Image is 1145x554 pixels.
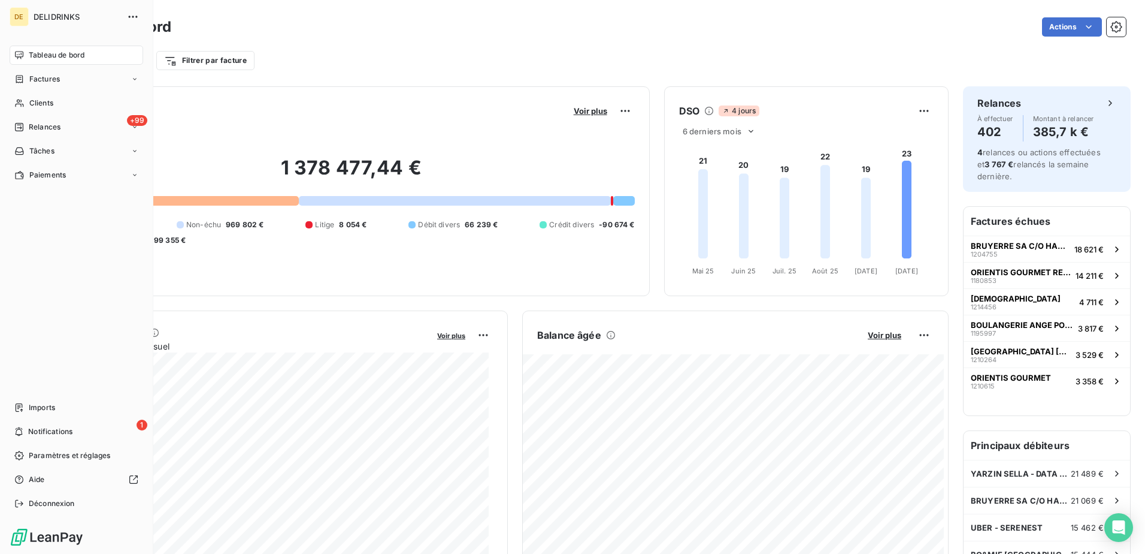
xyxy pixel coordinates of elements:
span: [GEOGRAPHIC_DATA] [GEOGRAPHIC_DATA][PERSON_NAME] N [971,347,1071,356]
a: Aide [10,470,143,489]
span: 21 069 € [1071,496,1104,505]
button: Voir plus [434,330,469,341]
span: 1195997 [971,330,996,337]
span: Crédit divers [549,219,594,230]
span: 14 211 € [1076,271,1104,281]
h6: Factures échues [964,207,1130,236]
span: 1210615 [971,383,995,390]
button: [DEMOGRAPHIC_DATA]12144564 711 € [964,288,1130,315]
span: À effectuer [977,115,1013,122]
span: Voir plus [574,106,607,116]
span: 1 [137,420,147,430]
tspan: Mai 25 [692,267,714,275]
span: [DEMOGRAPHIC_DATA] [971,294,1061,303]
button: ORIENTIS GOURMET REFACTURATION118085314 211 € [964,262,1130,288]
span: 1204755 [971,251,998,258]
span: 3 767 € [985,159,1013,169]
button: Voir plus [570,106,611,116]
tspan: [DATE] [855,267,877,275]
button: [GEOGRAPHIC_DATA] [GEOGRAPHIC_DATA][PERSON_NAME] N12102643 529 € [964,341,1130,368]
h4: 402 [977,122,1013,141]
span: Montant à relancer [1033,115,1094,122]
span: 6 derniers mois [683,127,741,136]
tspan: Août 25 [812,267,838,275]
span: BOULANGERIE ANGE PORTEO - LA REUNION- SA [971,320,1073,330]
span: Paramètres et réglages [29,450,110,461]
button: BOULANGERIE ANGE PORTEO - LA REUNION- SA11959973 817 € [964,315,1130,341]
span: Imports [29,402,55,413]
span: Litige [315,219,334,230]
span: 1210264 [971,356,996,363]
span: 3 817 € [1078,324,1104,333]
span: Tableau de bord [29,50,84,61]
button: Actions [1042,17,1102,37]
span: YARZIN SELLA - DATA DOG 21 - [GEOGRAPHIC_DATA] 9EME [971,469,1071,478]
span: -99 355 € [150,235,186,246]
h6: Relances [977,96,1021,110]
h2: 1 378 477,44 € [68,156,635,192]
span: Tâches [29,146,54,156]
span: Relances [29,122,60,133]
img: Logo LeanPay [10,528,84,547]
button: Voir plus [864,330,905,341]
h6: Principaux débiteurs [964,431,1130,460]
span: 3 529 € [1076,350,1104,360]
span: +99 [127,115,147,126]
span: 4 jours [719,106,759,116]
span: 4 711 € [1079,297,1104,307]
span: 1214456 [971,303,996,311]
span: Factures [29,74,60,85]
span: BRUYERRE SA C/O HANAGROUP [971,496,1071,505]
span: 21 489 € [1071,469,1104,478]
span: Voir plus [437,332,465,340]
span: BRUYERRE SA C/O HANAGROUP [971,241,1070,251]
span: -90 674 € [599,219,634,230]
span: Aide [29,474,45,485]
span: 3 358 € [1076,377,1104,386]
tspan: Juin 25 [731,267,756,275]
span: ORIENTIS GOURMET [971,373,1051,383]
span: UBER - SERENEST [971,523,1043,532]
span: 1180853 [971,277,996,284]
tspan: Juil. 25 [773,267,796,275]
span: Débit divers [418,219,460,230]
span: ORIENTIS GOURMET REFACTURATION [971,267,1071,277]
span: Clients [29,98,53,109]
div: Open Intercom Messenger [1104,513,1133,542]
h6: Balance âgée [537,328,601,342]
tspan: [DATE] [895,267,918,275]
span: Voir plus [868,330,901,340]
h6: DSO [679,104,699,118]
span: Paiements [29,170,66,180]
button: ORIENTIS GOURMET12106153 358 € [964,368,1130,394]
span: 8 054 € [339,219,366,230]
span: Déconnexion [29,498,75,509]
button: Filtrer par facture [156,51,255,70]
span: Notifications [28,426,72,437]
span: relances ou actions effectuées et relancés la semaine dernière. [977,147,1101,181]
div: DE [10,7,29,26]
span: 4 [977,147,983,157]
span: DELIDRINKS [34,12,120,22]
button: BRUYERRE SA C/O HANAGROUP120475518 621 € [964,236,1130,262]
span: 66 239 € [465,219,498,230]
span: Chiffre d'affaires mensuel [68,340,429,353]
span: 15 462 € [1071,523,1104,532]
span: Non-échu [186,219,221,230]
h4: 385,7 k € [1033,122,1094,141]
span: 18 621 € [1074,245,1104,254]
span: 969 802 € [226,219,263,230]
